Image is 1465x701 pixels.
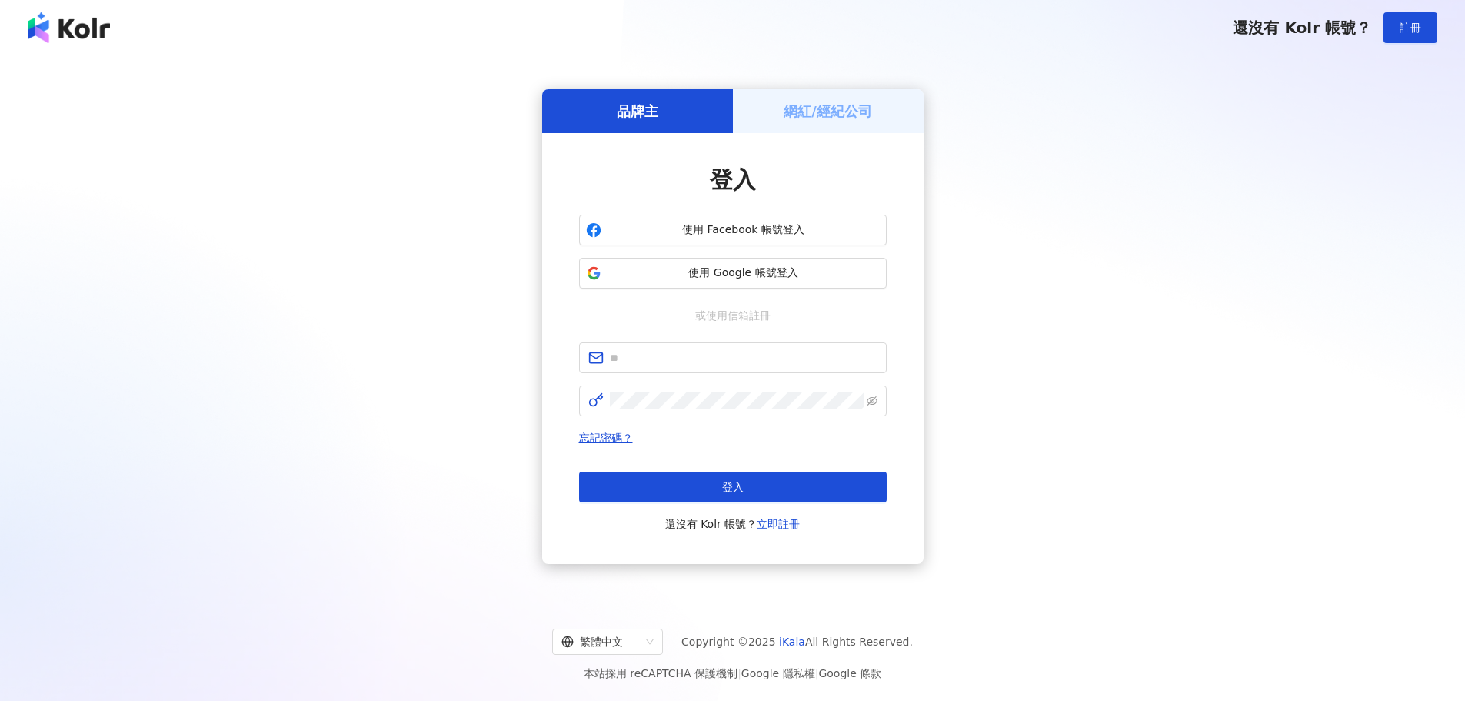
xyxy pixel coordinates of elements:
[28,12,110,43] img: logo
[737,667,741,679] span: |
[722,481,744,493] span: 登入
[757,518,800,530] a: 立即註冊
[665,515,801,533] span: 還沒有 Kolr 帳號？
[815,667,819,679] span: |
[608,222,880,238] span: 使用 Facebook 帳號登入
[617,102,658,121] h5: 品牌主
[579,258,887,289] button: 使用 Google 帳號登入
[867,396,877,406] span: eye-invisible
[681,633,913,651] span: Copyright © 2025 All Rights Reserved.
[579,215,887,245] button: 使用 Facebook 帳號登入
[741,667,815,679] a: Google 隱私權
[608,265,880,281] span: 使用 Google 帳號登入
[1233,18,1371,37] span: 還沒有 Kolr 帳號？
[818,667,881,679] a: Google 條款
[584,664,881,683] span: 本站採用 reCAPTCHA 保護機制
[1383,12,1437,43] button: 註冊
[561,629,640,654] div: 繁體中文
[1400,22,1421,34] span: 註冊
[684,307,781,324] span: 或使用信箱註冊
[579,432,633,444] a: 忘記密碼？
[579,472,887,502] button: 登入
[710,166,756,193] span: 登入
[779,636,805,648] a: iKala
[784,102,872,121] h5: 網紅/經紀公司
